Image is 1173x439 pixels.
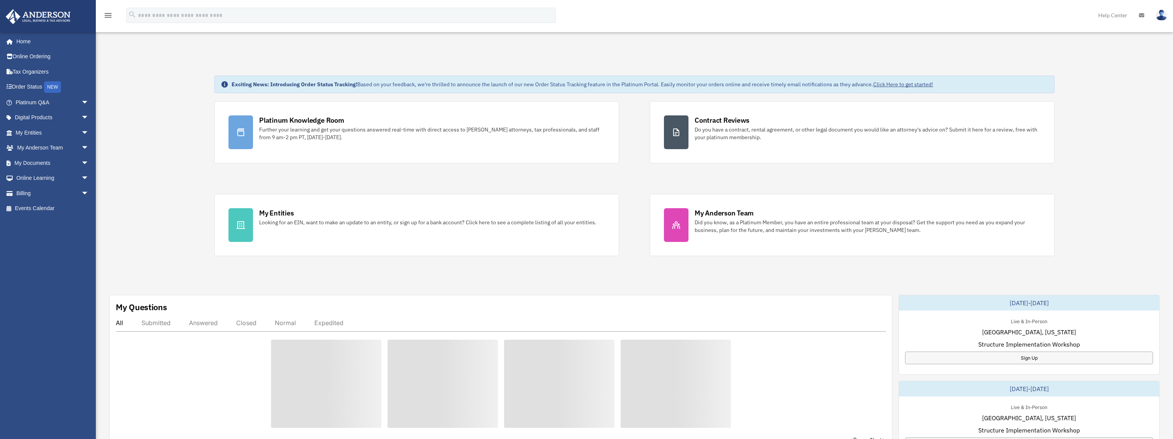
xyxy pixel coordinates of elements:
a: My Anderson Teamarrow_drop_down [5,140,100,156]
span: arrow_drop_down [81,110,97,126]
a: Events Calendar [5,201,100,216]
a: Online Learningarrow_drop_down [5,171,100,186]
img: Anderson Advisors Platinum Portal [3,9,73,24]
a: Click Here to get started! [873,81,933,88]
a: Billingarrow_drop_down [5,186,100,201]
span: arrow_drop_down [81,155,97,171]
a: My Entitiesarrow_drop_down [5,125,100,140]
div: All [116,319,123,327]
div: My Questions [116,301,167,313]
div: My Anderson Team [695,208,754,218]
span: Structure Implementation Workshop [978,340,1080,349]
span: [GEOGRAPHIC_DATA], [US_STATE] [982,327,1076,337]
div: My Entities [259,208,294,218]
a: Digital Productsarrow_drop_down [5,110,100,125]
img: User Pic [1156,10,1167,21]
div: Submitted [141,319,171,327]
a: Tax Organizers [5,64,100,79]
a: Order StatusNEW [5,79,100,95]
div: Contract Reviews [695,115,749,125]
div: NEW [44,81,61,93]
span: arrow_drop_down [81,125,97,141]
span: [GEOGRAPHIC_DATA], [US_STATE] [982,413,1076,423]
a: Home [5,34,97,49]
span: arrow_drop_down [81,186,97,201]
div: Live & In-Person [1005,403,1053,411]
div: Do you have a contract, rental agreement, or other legal document you would like an attorney's ad... [695,126,1040,141]
strong: Exciting News: Introducing Order Status Tracking! [232,81,357,88]
div: Did you know, as a Platinum Member, you have an entire professional team at your disposal? Get th... [695,219,1040,234]
div: Based on your feedback, we're thrilled to announce the launch of our new Order Status Tracking fe... [232,81,933,88]
a: Platinum Knowledge Room Further your learning and get your questions answered real-time with dire... [214,101,619,163]
a: Contract Reviews Do you have a contract, rental agreement, or other legal document you would like... [650,101,1055,163]
a: Online Ordering [5,49,100,64]
div: Answered [189,319,218,327]
div: [DATE]-[DATE] [899,295,1159,311]
a: My Entities Looking for an EIN, want to make an update to an entity, or sign up for a bank accoun... [214,194,619,256]
a: menu [103,13,113,20]
div: Platinum Knowledge Room [259,115,344,125]
span: arrow_drop_down [81,95,97,110]
span: arrow_drop_down [81,140,97,156]
div: Expedited [314,319,343,327]
i: menu [103,11,113,20]
a: My Documentsarrow_drop_down [5,155,100,171]
a: Sign Up [905,352,1153,364]
div: Normal [275,319,296,327]
div: Looking for an EIN, want to make an update to an entity, or sign up for a bank account? Click her... [259,219,596,226]
a: My Anderson Team Did you know, as a Platinum Member, you have an entire professional team at your... [650,194,1055,256]
a: Platinum Q&Aarrow_drop_down [5,95,100,110]
div: Closed [236,319,256,327]
span: arrow_drop_down [81,171,97,186]
div: Live & In-Person [1005,317,1053,325]
div: [DATE]-[DATE] [899,381,1159,396]
span: Structure Implementation Workshop [978,426,1080,435]
i: search [128,10,136,19]
div: Further your learning and get your questions answered real-time with direct access to [PERSON_NAM... [259,126,605,141]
